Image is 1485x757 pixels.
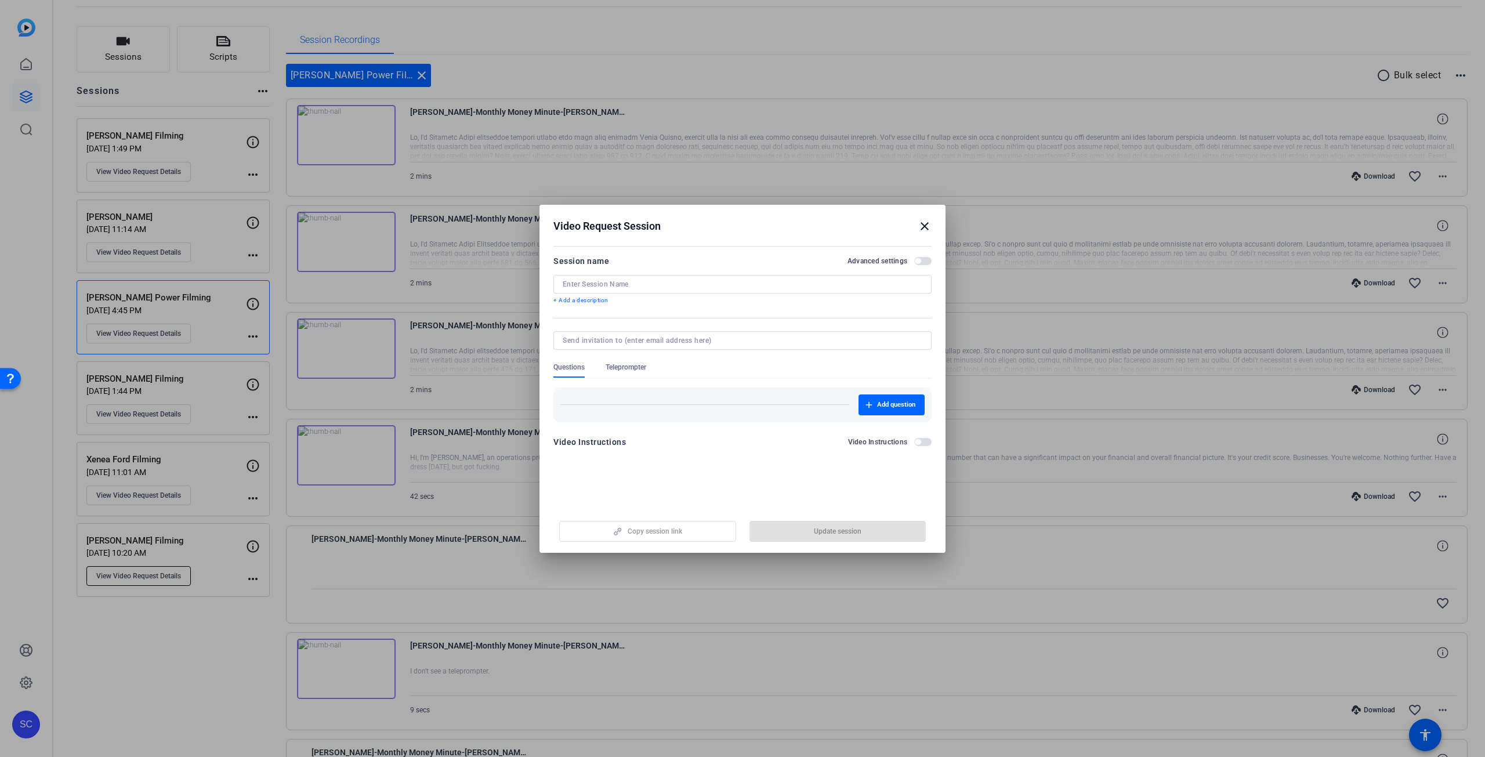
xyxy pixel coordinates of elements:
div: Video Request Session [553,219,932,233]
mat-icon: close [918,219,932,233]
span: Questions [553,363,585,372]
p: + Add a description [553,296,932,305]
input: Send invitation to (enter email address here) [563,336,918,345]
button: Add question [859,394,925,415]
div: Video Instructions [553,435,626,449]
input: Enter Session Name [563,280,922,289]
span: Add question [877,400,915,410]
div: Session name [553,254,609,268]
h2: Video Instructions [848,437,908,447]
span: Teleprompter [606,363,646,372]
h2: Advanced settings [847,256,907,266]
